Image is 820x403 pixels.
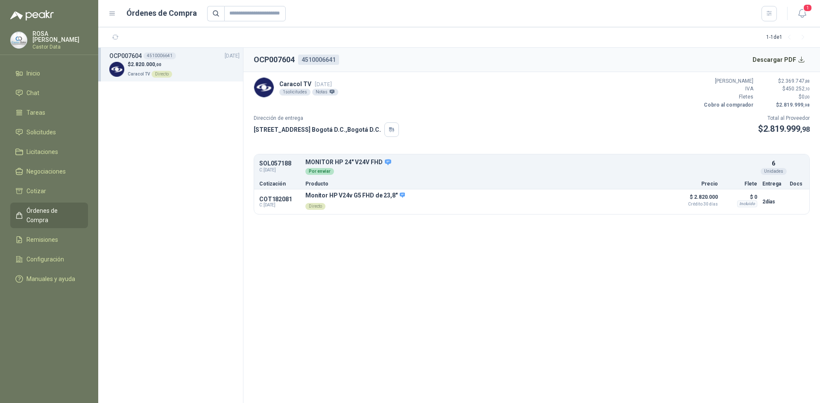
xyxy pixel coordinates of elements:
span: Configuración [26,255,64,264]
span: Solicitudes [26,128,56,137]
p: ROSA [PERSON_NAME] [32,31,88,43]
p: [STREET_ADDRESS] Bogotá D.C. , Bogotá D.C. [254,125,381,134]
span: 2.819.999 [779,102,810,108]
p: Caracol TV [279,79,338,89]
img: Company Logo [109,62,124,77]
div: 1 - 1 de 1 [766,31,810,44]
a: Licitaciones [10,144,88,160]
span: ,98 [803,103,810,107]
p: IVA [702,85,753,93]
span: 2.820.000 [131,61,161,67]
p: $ 2.820.000 [675,192,718,206]
a: Negociaciones [10,163,88,180]
p: MONITOR HP 24" V24V FHD [305,159,757,166]
img: Company Logo [11,32,27,48]
a: Cotizar [10,183,88,199]
span: 2.369.747 [781,78,810,84]
div: Directo [305,203,325,210]
a: Inicio [10,65,88,81]
p: SOL057188 [259,160,300,167]
span: Licitaciones [26,147,58,157]
span: Manuales y ayuda [26,274,75,284]
p: Docs [790,181,804,186]
p: COT182081 [259,196,300,203]
p: Cotización [259,181,300,186]
span: [DATE] [225,52,240,60]
p: Castor Data [32,44,88,49]
p: $ [758,77,810,85]
span: ,88 [805,79,810,84]
span: C: [DATE] [259,203,300,208]
a: Órdenes de Compra [10,203,88,228]
h2: OCP007604 [254,54,295,66]
span: Crédito 30 días [675,202,718,206]
a: Manuales y ayuda [10,271,88,287]
button: Descargar PDF [748,51,810,68]
span: ,00 [155,62,161,67]
p: $ 0 [723,192,757,202]
p: Flete [723,181,757,186]
p: $ [758,101,810,109]
a: Solicitudes [10,124,88,140]
span: Remisiones [26,235,58,244]
span: 1 [803,4,812,12]
p: 2 días [762,197,785,207]
p: Entrega [762,181,785,186]
p: $ [128,61,172,69]
p: $ [758,93,810,101]
p: Cobro al comprador [702,101,753,109]
div: 4510006641 [143,52,176,59]
p: Fletes [702,93,753,101]
span: ,10 [805,87,810,91]
span: C: [DATE] [259,167,300,174]
span: Caracol TV [128,72,150,76]
p: 6 [772,159,775,168]
p: $ [758,122,810,136]
div: Directo [152,71,172,78]
img: Company Logo [254,78,274,97]
span: ,00 [805,95,810,99]
img: Logo peakr [10,10,54,20]
p: Total al Proveedor [758,114,810,122]
a: OCP0076044510006641[DATE] Company Logo$2.820.000,00Caracol TVDirecto [109,51,240,78]
span: Chat [26,88,39,98]
span: Negociaciones [26,167,66,176]
p: Producto [305,181,670,186]
div: Notas [312,89,338,96]
p: Precio [675,181,718,186]
div: Unidades [761,168,787,175]
a: Chat [10,85,88,101]
span: ,98 [800,125,810,133]
div: Por enviar [305,168,334,175]
span: Cotizar [26,186,46,196]
h3: OCP007604 [109,51,142,61]
h1: Órdenes de Compra [126,7,197,19]
p: Monitor HP V24v G5 FHD de 23,8" [305,192,405,200]
p: Dirección de entrega [254,114,399,122]
p: [PERSON_NAME] [702,77,753,85]
a: Tareas [10,104,88,121]
span: [DATE] [315,81,332,87]
div: 1 solicitudes [279,89,310,96]
p: $ [758,85,810,93]
span: Inicio [26,69,40,78]
span: Tareas [26,108,45,117]
a: Configuración [10,251,88,267]
button: 1 [794,6,810,21]
a: Remisiones [10,232,88,248]
span: 450.252 [785,86,810,92]
span: 0 [802,94,810,100]
div: Incluido [737,200,757,207]
span: 2.819.999 [763,124,810,134]
span: Órdenes de Compra [26,206,80,225]
div: 4510006641 [298,55,339,65]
